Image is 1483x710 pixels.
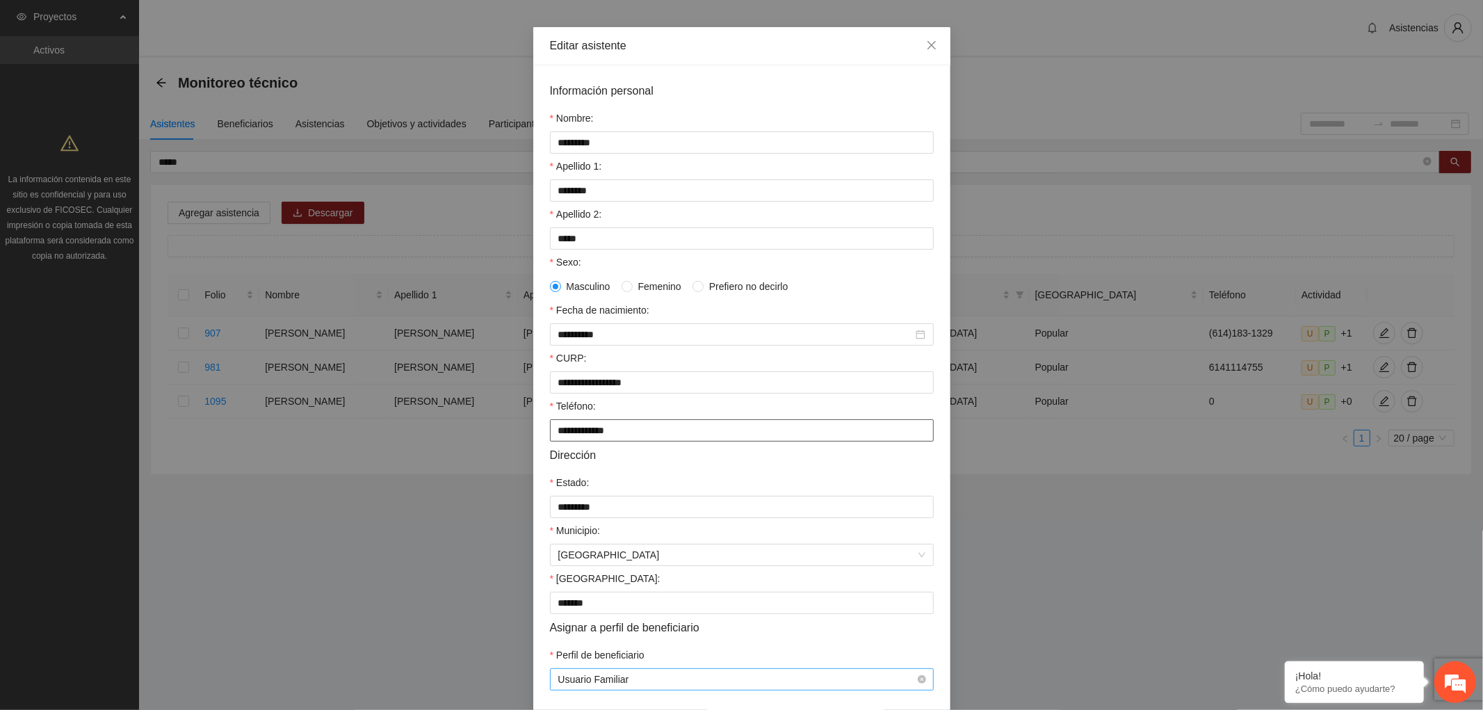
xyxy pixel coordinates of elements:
label: Perfil de beneficiario [550,647,645,663]
button: Close [913,27,950,65]
div: Minimizar ventana de chat en vivo [228,7,261,40]
div: Editar asistente [550,38,934,54]
input: Apellido 1: [550,179,934,202]
input: CURP: [550,371,934,394]
input: Colonia: [550,592,934,614]
span: close [926,40,937,51]
span: Prefiero no decirlo [704,279,794,294]
span: Dirección [550,446,597,464]
p: ¿Cómo puedo ayudarte? [1295,684,1413,694]
label: Teléfono: [550,398,596,414]
label: Apellido 2: [550,207,602,222]
span: Asignar a perfil de beneficiario [550,619,699,636]
input: Fecha de nacimiento: [558,327,913,342]
span: Femenino [633,279,687,294]
label: Municipio: [550,523,600,538]
label: Fecha de nacimiento: [550,302,649,318]
span: close-circle [918,675,926,684]
label: CURP: [550,350,587,366]
label: Colonia: [550,571,661,586]
label: Nombre: [550,111,594,126]
div: ¡Hola! [1295,670,1413,681]
label: Sexo: [550,255,581,270]
span: Masculino [561,279,616,294]
input: Estado: [550,496,934,518]
div: Chatee con nosotros ahora [72,71,234,89]
label: Apellido 1: [550,159,602,174]
input: Nombre: [550,131,934,154]
span: Estamos en línea. [81,186,192,326]
input: Teléfono: [550,419,934,442]
span: Usuario Familiar [558,669,925,690]
span: Información personal [550,82,654,99]
span: Chihuahua [558,544,925,565]
textarea: Escriba su mensaje y pulse “Intro” [7,380,265,428]
input: Apellido 2: [550,227,934,250]
label: Estado: [550,475,590,490]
